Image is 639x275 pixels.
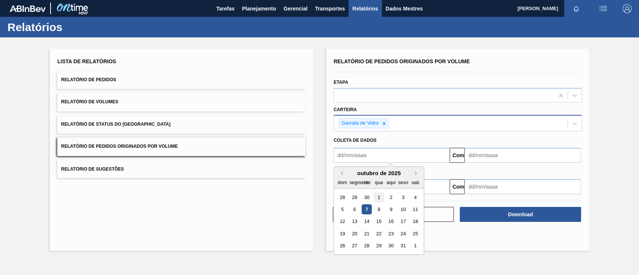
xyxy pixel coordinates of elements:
[216,6,235,12] font: Tarefas
[362,192,372,202] div: Escolha terça-feira, 30 de setembro de 2025
[401,243,406,249] font: 31
[340,219,345,224] font: 12
[352,231,357,236] font: 20
[401,207,406,212] font: 10
[334,80,348,85] font: Etapa
[386,204,396,214] div: Escolha quinta-feira, 9 de outubro de 2025
[350,192,360,202] div: Escolha segunda-feira, 29 de setembro de 2025
[352,6,378,12] font: Relatórios
[377,195,380,200] font: 1
[410,217,420,227] div: Escolha sábado, 18 de outubro de 2025
[450,179,465,194] button: Comeu
[410,204,420,214] div: Escolha sábado, 11 de outubro de 2025
[623,4,632,13] img: Sair
[10,5,46,12] img: TNhmsLtSVTkK8tSr43FrP2fwEKptu5GPRR3wAAAABJRU5ErkJggg==
[364,195,369,200] font: 30
[57,160,305,178] button: Relatório de Sugestões
[402,195,404,200] font: 3
[362,217,372,227] div: Escolha terça-feira, 14 de outubro de 2025
[390,195,392,200] font: 2
[350,217,360,227] div: Escolha segunda-feira, 13 de outubro de 2025
[242,6,276,12] font: Planejamento
[376,243,381,249] font: 29
[388,243,393,249] font: 30
[337,192,347,202] div: Escolha domingo, 28 de setembro de 2025
[398,241,408,251] div: Escolha sexta-feira, 31 de outubro de 2025
[415,171,420,176] button: Próximo mês
[283,6,307,12] font: Gerencial
[61,122,170,127] font: Relatório de Status do [GEOGRAPHIC_DATA]
[374,229,384,239] div: Escolha quarta-feira, 22 de outubro de 2025
[398,180,408,185] font: sexo
[460,207,581,222] button: Download
[337,229,347,239] div: Escolha domingo, 19 de outubro de 2025
[340,243,345,249] font: 26
[61,144,178,149] font: Relatório de Pedidos Originados por Volume
[374,192,384,202] div: Escolha quarta-feira, 1 de outubro de 2025
[374,204,384,214] div: Escolha quarta-feira, 8 de outubro de 2025
[414,243,417,249] font: 1
[341,120,379,126] font: Garrafa de Vidro
[353,207,356,212] font: 6
[334,58,470,64] font: Relatório de Pedidos Originados por Volume
[465,148,581,163] input: dd/mm/aaaa
[365,207,368,212] font: 7
[362,204,372,214] div: Escolha terça-feira, 7 de outubro de 2025
[410,241,420,251] div: Escolha sábado, 1 de novembro de 2025
[57,137,305,156] button: Relatório de Pedidos Originados por Volume
[508,211,533,217] font: Download
[337,217,347,227] div: Escolha domingo, 12 de outubro de 2025
[386,241,396,251] div: Escolha quinta-feira, 30 de outubro de 2025
[352,219,357,224] font: 13
[401,219,406,224] font: 17
[375,180,383,185] font: qua
[398,204,408,214] div: Escolha sexta-feira, 10 de outubro de 2025
[410,192,420,202] div: Escolha sábado, 4 de outubro de 2025
[364,219,369,224] font: 14
[374,217,384,227] div: Escolha quarta-feira, 15 de outubro de 2025
[61,100,118,105] font: Relatório de Volumes
[452,152,470,158] font: Comeu
[336,191,421,252] div: mês 2025-10
[7,21,63,33] font: Relatórios
[352,195,357,200] font: 29
[413,219,418,224] font: 18
[388,231,393,236] font: 23
[376,219,381,224] font: 15
[334,138,377,143] font: Coleta de dados
[465,179,581,194] input: dd/mm/aaaa
[57,71,305,89] button: Relatório de Pedidos
[414,195,417,200] font: 4
[374,241,384,251] div: Escolha quarta-feira, 29 de outubro de 2025
[57,115,305,134] button: Relatório de Status do [GEOGRAPHIC_DATA]
[362,229,372,239] div: Escolha terça-feira, 21 de outubro de 2025
[386,180,395,185] font: aqui
[398,192,408,202] div: Escolha sexta-feira, 3 de outubro de 2025
[413,207,418,212] font: 11
[386,192,396,202] div: Escolha quinta-feira, 2 de outubro de 2025
[334,148,450,163] input: dd/mm/aaaa
[388,219,393,224] font: 16
[517,6,558,11] font: [PERSON_NAME]
[61,166,124,171] font: Relatório de Sugestões
[315,6,345,12] font: Transportes
[350,204,360,214] div: Escolha segunda-feira, 6 de outubro de 2025
[398,217,408,227] div: Escolha sexta-feira, 17 de outubro de 2025
[364,243,369,249] font: 28
[390,207,392,212] font: 9
[599,4,608,13] img: ações do usuário
[338,171,343,176] button: Mês anterior
[376,231,381,236] font: 22
[386,229,396,239] div: Escolha quinta-feira, 23 de outubro de 2025
[350,180,371,185] font: segmento
[411,180,419,185] font: sab
[352,243,357,249] font: 27
[410,229,420,239] div: Escolha sábado, 25 de outubro de 2025
[357,170,401,176] font: outubro de 2025
[386,6,423,12] font: Dados Mestres
[377,207,380,212] font: 8
[413,231,418,236] font: 25
[57,93,305,111] button: Relatório de Volumes
[362,241,372,251] div: Escolha terça-feira, 28 de outubro de 2025
[57,58,116,64] font: Lista de Relatórios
